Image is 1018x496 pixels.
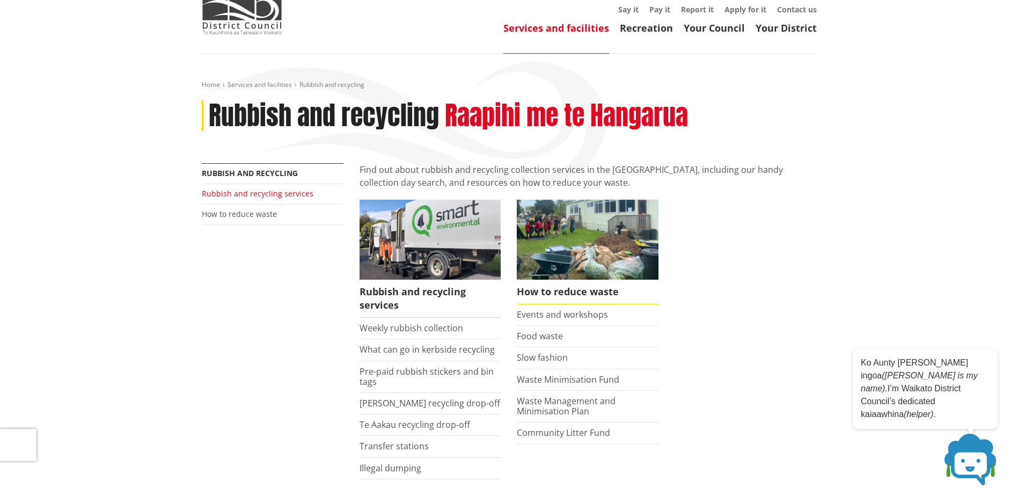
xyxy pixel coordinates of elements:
p: Ko Aunty [PERSON_NAME] ingoa I’m Waikato District Council’s dedicated kaiaawhina . [861,356,990,421]
a: Recreation [620,21,673,34]
span: Rubbish and recycling [299,80,364,89]
img: Rubbish and recycling services [360,200,501,279]
a: Services and facilities [503,21,609,34]
em: (helper) [904,410,933,419]
a: Weekly rubbish collection [360,322,463,334]
nav: breadcrumb [202,81,817,90]
img: Reducing waste [517,200,658,279]
span: Rubbish and recycling services [360,280,501,318]
a: Events and workshops [517,309,608,320]
a: What can go in kerbside recycling [360,344,495,355]
a: Apply for it [724,4,766,14]
a: Waste Management and Minimisation Plan [517,395,616,417]
a: Home [202,80,220,89]
a: Transfer stations [360,440,429,452]
a: Slow fashion [517,352,568,363]
a: Food waste [517,330,563,342]
a: Your District [756,21,817,34]
a: How to reduce waste [517,200,658,304]
a: Pre-paid rubbish stickers and bin tags [360,366,494,388]
a: Contact us [777,4,817,14]
a: Say it [618,4,639,14]
a: Rubbish and recycling [202,168,298,178]
a: How to reduce waste [202,209,277,219]
h1: Rubbish and recycling [209,100,439,132]
a: Illegal dumping [360,462,421,474]
a: Rubbish and recycling services [202,188,313,199]
h2: Raapihi me te Hangarua [445,100,688,132]
a: Community Litter Fund [517,427,610,439]
a: [PERSON_NAME] recycling drop-off [360,397,500,409]
p: Find out about rubbish and recycling collection services in the [GEOGRAPHIC_DATA], including our ... [360,163,817,189]
em: ([PERSON_NAME] is my name). [861,371,978,393]
a: Your Council [684,21,745,34]
a: Pay it [649,4,670,14]
a: Rubbish and recycling services [360,200,501,318]
a: Services and facilities [228,80,292,89]
span: How to reduce waste [517,280,658,304]
a: Te Aakau recycling drop-off [360,419,470,431]
a: Waste Minimisation Fund [517,374,619,385]
a: Report it [681,4,714,14]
